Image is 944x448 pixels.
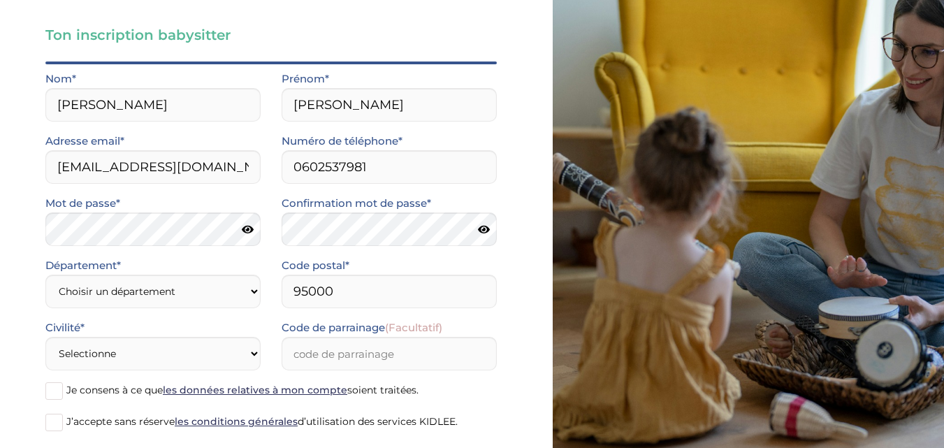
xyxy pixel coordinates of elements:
input: code de parrainage [282,337,497,370]
span: Je consens à ce que soient traitées. [66,384,419,396]
label: Code postal* [282,256,349,275]
input: Numero de telephone [282,150,497,184]
label: Confirmation mot de passe* [282,194,431,212]
input: Prénom [282,88,497,122]
input: Email [45,150,261,184]
label: Département* [45,256,121,275]
label: Numéro de téléphone* [282,132,402,150]
label: Adresse email* [45,132,124,150]
label: Civilité* [45,319,85,337]
a: les conditions générales [175,415,298,428]
label: Mot de passe* [45,194,120,212]
h3: Ton inscription babysitter [45,25,497,45]
input: Nom [45,88,261,122]
span: J’accepte sans réserve d’utilisation des services KIDLEE. [66,415,458,428]
label: Prénom* [282,70,329,88]
input: Code postal [282,275,497,308]
label: Code de parrainage [282,319,442,337]
span: (Facultatif) [385,321,442,334]
a: les données relatives à mon compte [163,384,347,396]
